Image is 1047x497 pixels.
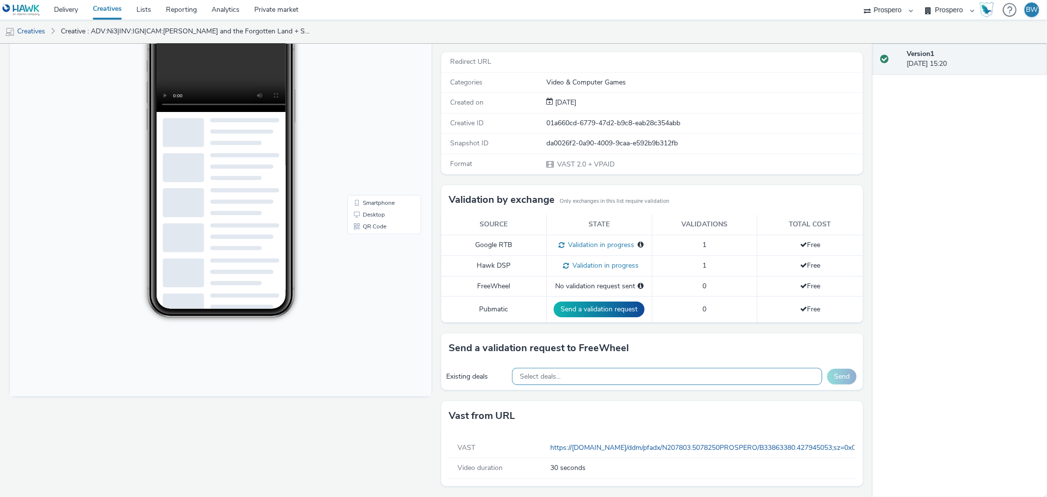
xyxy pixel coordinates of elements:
div: Please select a deal below and click on Send to send a validation request to FreeWheel. [638,281,644,291]
th: Source [441,215,547,235]
span: Validation in progress [569,261,639,270]
button: Send [827,369,857,385]
span: 15:35 [157,38,167,43]
span: Snapshot ID [450,138,488,148]
div: Creation 22 August 2025, 15:20 [553,98,576,108]
button: Send a validation request [554,302,644,317]
span: Creative ID [450,118,483,128]
span: Smartphone [353,206,385,212]
span: Free [800,281,820,291]
div: da0026f2-0a90-4009-9caa-e592b9b312fb [546,138,861,148]
img: mobile [5,27,15,37]
td: Google RTB [441,235,547,255]
th: State [546,215,652,235]
div: [DATE] 15:20 [907,49,1039,69]
span: 0 [702,281,706,291]
span: VAST 2.0 + VPAID [556,160,615,169]
span: VAST [457,443,475,452]
li: Desktop [340,215,409,227]
span: Format [450,159,472,168]
strong: Version 1 [907,49,934,58]
span: 30 seconds [550,463,852,473]
span: Desktop [353,218,375,224]
span: Free [800,240,820,249]
li: QR Code [340,227,409,239]
span: Select deals... [520,373,561,381]
div: No validation request sent [552,281,647,291]
td: Hawk DSP [441,255,547,276]
div: 01a660cd-6779-47d2-b9c8-eab28c354abb [546,118,861,128]
a: Hawk Academy [979,2,998,18]
td: Pubmatic [441,296,547,322]
span: Free [800,261,820,270]
span: Redirect URL [450,57,491,66]
th: Total cost [757,215,863,235]
th: Validations [652,215,757,235]
span: [DATE] [553,98,576,107]
h3: Send a validation request to FreeWheel [449,341,629,356]
td: FreeWheel [441,276,547,296]
div: BW [1026,2,1038,17]
div: Existing deals [446,372,507,382]
img: Hawk Academy [979,2,994,18]
div: Video & Computer Games [546,78,861,87]
img: undefined Logo [2,4,40,16]
span: QR Code [353,230,376,236]
span: 1 [702,261,706,270]
li: Smartphone [340,203,409,215]
span: Categories [450,78,483,87]
a: Creative : ADV:Ni3|INV:IGN|CAM:[PERSON_NAME] and the Forgotten Land + SCW|CHA:Video|PLA:Prospero|... [56,20,318,43]
span: Free [800,304,820,314]
span: Video duration [457,463,503,472]
span: 1 [702,240,706,249]
h3: Vast from URL [449,409,515,423]
small: Only exchanges in this list require validation [560,197,669,205]
span: Created on [450,98,483,107]
h3: Validation by exchange [449,193,555,207]
span: Validation in progress [564,240,634,249]
span: 0 [702,304,706,314]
